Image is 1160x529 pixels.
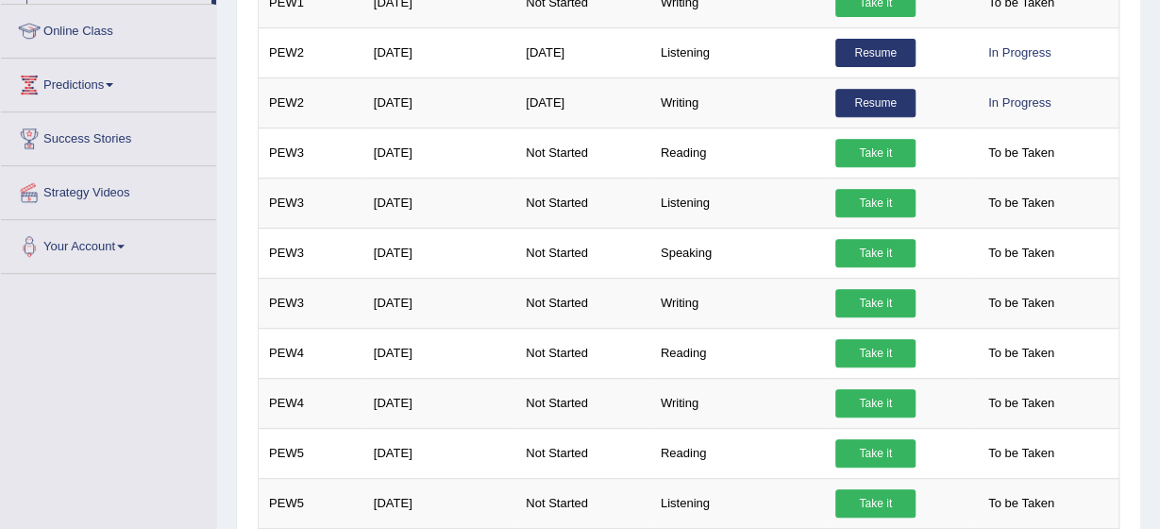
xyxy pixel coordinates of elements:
td: PEW3 [259,178,363,228]
td: Listening [650,27,825,77]
a: Take it [835,289,916,317]
td: [DATE] [363,128,515,178]
td: Speaking [650,228,825,278]
td: [DATE] [363,228,515,278]
td: Reading [650,428,825,478]
td: Not Started [515,128,650,178]
td: [DATE] [363,428,515,478]
td: PEW3 [259,128,363,178]
a: Resume [835,39,916,67]
span: To be Taken [979,239,1064,267]
span: To be Taken [979,389,1064,418]
a: Online Class [1,5,216,52]
td: [DATE] [363,77,515,128]
a: Take it [835,339,916,367]
td: Not Started [515,478,650,528]
span: To be Taken [979,189,1064,217]
td: PEW4 [259,328,363,378]
td: Reading [650,328,825,378]
td: PEW3 [259,228,363,278]
td: [DATE] [363,378,515,428]
a: Take it [835,439,916,468]
td: Not Started [515,178,650,228]
span: To be Taken [979,139,1064,167]
span: To be Taken [979,489,1064,518]
td: [DATE] [363,478,515,528]
td: Writing [650,278,825,328]
td: [DATE] [363,328,515,378]
td: Writing [650,77,825,128]
a: Take it [835,239,916,267]
a: Strategy Videos [1,166,216,213]
div: In Progress [979,89,1060,117]
td: [DATE] [363,278,515,328]
td: Not Started [515,328,650,378]
td: PEW4 [259,378,363,428]
td: [DATE] [363,178,515,228]
a: Predictions [1,59,216,106]
a: Take it [835,489,916,518]
td: PEW3 [259,278,363,328]
td: Writing [650,378,825,428]
span: To be Taken [979,339,1064,367]
td: PEW5 [259,478,363,528]
td: [DATE] [515,27,650,77]
td: PEW2 [259,27,363,77]
td: PEW2 [259,77,363,128]
td: Listening [650,178,825,228]
td: Not Started [515,428,650,478]
td: Listening [650,478,825,528]
a: Your Account [1,220,216,267]
td: [DATE] [363,27,515,77]
td: Not Started [515,378,650,428]
td: Not Started [515,228,650,278]
td: [DATE] [515,77,650,128]
td: Reading [650,128,825,178]
td: Not Started [515,278,650,328]
a: Take it [835,139,916,167]
div: In Progress [979,39,1060,67]
a: Resume [835,89,916,117]
span: To be Taken [979,439,1064,468]
a: Success Stories [1,112,216,160]
span: To be Taken [979,289,1064,317]
a: Take it [835,389,916,418]
td: PEW5 [259,428,363,478]
a: Take it [835,189,916,217]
